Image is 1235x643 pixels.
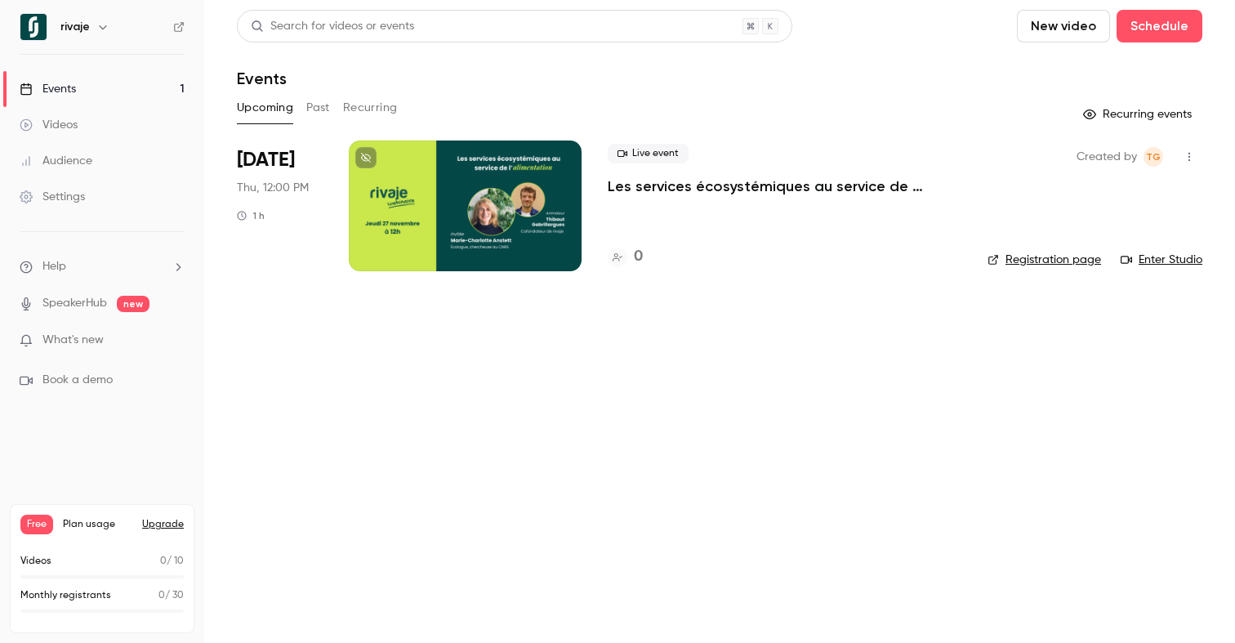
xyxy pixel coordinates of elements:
[1117,10,1202,42] button: Schedule
[20,588,111,603] p: Monthly registrants
[237,209,265,222] div: 1 h
[20,117,78,133] div: Videos
[237,69,287,88] h1: Events
[1144,147,1163,167] span: Thibaut Gabrillargues
[20,258,185,275] li: help-dropdown-opener
[608,246,643,268] a: 0
[63,518,132,531] span: Plan usage
[158,588,184,603] p: / 30
[20,554,51,569] p: Videos
[608,176,961,196] a: Les services écosystémiques au service de l'agriculture
[1017,10,1110,42] button: New video
[1121,252,1202,268] a: Enter Studio
[1146,147,1161,167] span: TG
[42,258,66,275] span: Help
[343,95,398,121] button: Recurring
[251,18,414,35] div: Search for videos or events
[42,295,107,312] a: SpeakerHub
[60,19,90,35] h6: rivaje
[20,81,76,97] div: Events
[237,180,309,196] span: Thu, 12:00 PM
[20,153,92,169] div: Audience
[988,252,1101,268] a: Registration page
[20,14,47,40] img: rivaje
[42,332,104,349] span: What's new
[160,554,184,569] p: / 10
[117,296,149,312] span: new
[1077,147,1137,167] span: Created by
[160,556,167,566] span: 0
[306,95,330,121] button: Past
[608,144,689,163] span: Live event
[237,141,323,271] div: Nov 27 Thu, 12:00 PM (Europe/Paris)
[237,95,293,121] button: Upcoming
[1076,101,1202,127] button: Recurring events
[20,515,53,534] span: Free
[142,518,184,531] button: Upgrade
[42,372,113,389] span: Book a demo
[634,246,643,268] h4: 0
[237,147,295,173] span: [DATE]
[158,591,165,601] span: 0
[20,189,85,205] div: Settings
